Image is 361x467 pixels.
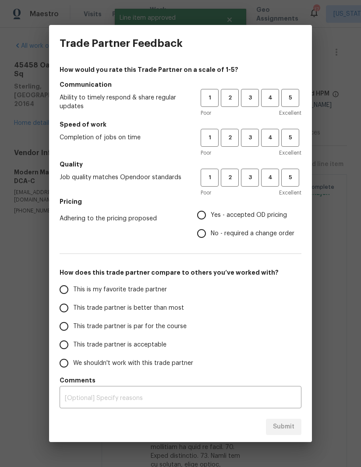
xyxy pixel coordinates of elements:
span: 1 [202,173,218,183]
span: 2 [222,133,238,143]
span: 3 [242,133,258,143]
div: How does this trade partner compare to others you’ve worked with? [60,280,301,372]
button: 2 [221,89,239,107]
button: 2 [221,129,239,147]
span: 1 [202,133,218,143]
button: 4 [261,129,279,147]
span: Excellent [279,149,301,157]
span: 4 [262,133,278,143]
span: Adhering to the pricing proposed [60,214,183,223]
span: No - required a change order [211,229,294,238]
span: This trade partner is par for the course [73,322,187,331]
span: 2 [222,93,238,103]
h5: Quality [60,160,301,169]
button: 3 [241,129,259,147]
span: Excellent [279,109,301,117]
h4: How would you rate this Trade Partner on a scale of 1-5? [60,65,301,74]
span: 1 [202,93,218,103]
span: 3 [242,93,258,103]
button: 1 [201,129,219,147]
span: Excellent [279,188,301,197]
span: 5 [282,133,298,143]
button: 3 [241,89,259,107]
button: 5 [281,169,299,187]
h5: Pricing [60,197,301,206]
button: 5 [281,89,299,107]
h5: Communication [60,80,301,89]
h3: Trade Partner Feedback [60,37,183,50]
span: Poor [201,149,211,157]
span: 5 [282,173,298,183]
span: Yes - accepted OD pricing [211,211,287,220]
div: Pricing [197,206,301,243]
span: Poor [201,188,211,197]
span: Completion of jobs on time [60,133,187,142]
h5: How does this trade partner compare to others you’ve worked with? [60,268,301,277]
span: 3 [242,173,258,183]
span: Job quality matches Opendoor standards [60,173,187,182]
button: 2 [221,169,239,187]
span: Ability to timely respond & share regular updates [60,93,187,111]
span: This trade partner is better than most [73,304,184,313]
span: Poor [201,109,211,117]
span: We shouldn't work with this trade partner [73,359,193,368]
button: 4 [261,169,279,187]
span: This trade partner is acceptable [73,340,166,350]
span: This is my favorite trade partner [73,285,167,294]
h5: Comments [60,376,301,385]
h5: Speed of work [60,120,301,129]
button: 5 [281,129,299,147]
button: 3 [241,169,259,187]
span: 2 [222,173,238,183]
button: 1 [201,169,219,187]
span: 4 [262,173,278,183]
button: 4 [261,89,279,107]
span: 4 [262,93,278,103]
span: 5 [282,93,298,103]
button: 1 [201,89,219,107]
